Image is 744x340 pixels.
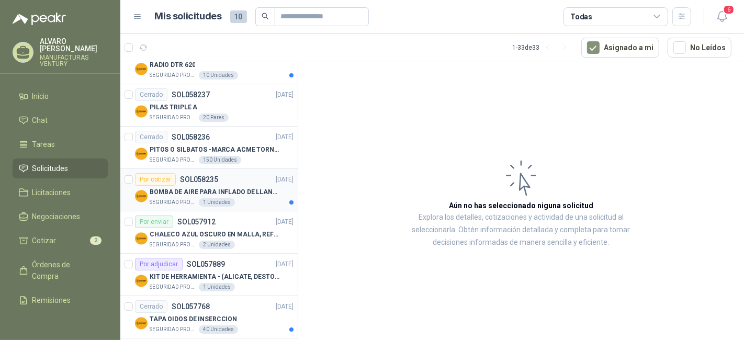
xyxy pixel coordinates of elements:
p: SOL058235 [180,176,218,183]
a: Solicitudes [13,158,108,178]
p: SEGURIDAD PROVISER LTDA [150,114,197,122]
a: Por cotizarSOL058235[DATE] Company LogoBOMBA DE AIRE PARA INFLADO DE LLANTAS DE BICICLETASEGURIDA... [120,169,298,211]
a: Órdenes de Compra [13,255,108,286]
p: CHALECO AZUL OSCURO EN MALLA, REFLECTIVO [150,230,280,240]
div: Todas [570,11,592,22]
span: Remisiones [32,294,71,306]
span: Cotizar [32,235,57,246]
p: BOMBA DE AIRE PARA INFLADO DE LLANTAS DE BICICLETA [150,187,280,197]
div: Por enviar [135,216,173,228]
a: Configuración [13,314,108,334]
p: PILAS TRIPLE A [150,103,197,112]
p: SOL057889 [187,260,225,268]
a: CerradoSOL058236[DATE] Company LogoPITOS O SILBATOS -MARCA ACME TORNADO 635SEGURIDAD PROVISER LTD... [120,127,298,169]
a: Licitaciones [13,183,108,202]
a: Por adjudicarSOL057889[DATE] Company LogoKIT DE HERRAMIENTA - (ALICATE, DESTORNILLADOR,LLAVE DE E... [120,254,298,296]
div: Cerrado [135,131,167,143]
a: Negociaciones [13,207,108,226]
img: Company Logo [135,63,148,75]
p: RADIO DTR 620 [150,60,195,70]
img: Company Logo [135,105,148,118]
div: Cerrado [135,300,167,313]
button: 6 [713,7,731,26]
p: [DATE] [276,132,294,142]
p: SOL058237 [172,91,210,98]
p: PITOS O SILBATOS -MARCA ACME TORNADO 635 [150,145,280,155]
p: SEGURIDAD PROVISER LTDA [150,71,197,80]
span: Órdenes de Compra [32,259,98,282]
a: CerradoSOL057768[DATE] Company LogoTAPA OIDOS DE INSERCCIONSEGURIDAD PROVISER LTDA40 Unidades [120,296,298,338]
a: Cotizar2 [13,231,108,251]
p: SOL057912 [177,218,216,225]
a: Chat [13,110,108,130]
div: 10 Unidades [199,71,238,80]
a: Por cotizarSOL058248[DATE] Company LogoRADIO DTR 620SEGURIDAD PROVISER LTDA10 Unidades [120,42,298,84]
span: 6 [723,5,735,15]
a: CerradoSOL058237[DATE] Company LogoPILAS TRIPLE ASEGURIDAD PROVISER LTDA20 Pares [120,84,298,127]
p: [DATE] [276,217,294,227]
img: Company Logo [135,317,148,330]
a: Tareas [13,134,108,154]
a: Remisiones [13,290,108,310]
a: Inicio [13,86,108,106]
div: 20 Pares [199,114,229,122]
img: Company Logo [135,275,148,287]
div: Por cotizar [135,173,176,186]
button: No Leídos [668,38,731,58]
div: 40 Unidades [199,325,238,334]
p: SEGURIDAD PROVISER LTDA [150,156,197,164]
span: Chat [32,115,48,126]
div: 150 Unidades [199,156,241,164]
a: Por enviarSOL057912[DATE] Company LogoCHALECO AZUL OSCURO EN MALLA, REFLECTIVOSEGURIDAD PROVISER ... [120,211,298,254]
span: 2 [90,236,102,245]
p: SEGURIDAD PROVISER LTDA [150,198,197,207]
p: ALVARO [PERSON_NAME] [40,38,108,52]
div: 2 Unidades [199,241,235,249]
span: Negociaciones [32,211,81,222]
img: Company Logo [135,148,148,160]
span: Licitaciones [32,187,71,198]
p: MANUFACTURAS VENTURY [40,54,108,67]
p: SEGURIDAD PROVISER LTDA [150,241,197,249]
img: Logo peakr [13,13,66,25]
p: SOL058236 [172,133,210,141]
div: Por adjudicar [135,258,183,270]
p: SEGURIDAD PROVISER LTDA [150,325,197,334]
p: Explora los detalles, cotizaciones y actividad de una solicitud al seleccionarla. Obtén informaci... [403,211,639,249]
p: SOL057768 [172,303,210,310]
p: KIT DE HERRAMIENTA - (ALICATE, DESTORNILLADOR,LLAVE DE EXPANSION, CRUCETA,LLAVE FIJA) [150,272,280,282]
button: Asignado a mi [581,38,659,58]
span: Tareas [32,139,55,150]
p: [DATE] [276,302,294,312]
p: [DATE] [276,259,294,269]
span: Solicitudes [32,163,69,174]
div: 1 Unidades [199,198,235,207]
div: Cerrado [135,88,167,101]
div: 1 - 33 de 33 [512,39,573,56]
span: search [262,13,269,20]
p: SEGURIDAD PROVISER LTDA [150,283,197,291]
p: [DATE] [276,90,294,100]
p: [DATE] [276,175,294,185]
img: Company Logo [135,232,148,245]
span: Inicio [32,90,49,102]
span: 10 [230,10,247,23]
img: Company Logo [135,190,148,202]
div: 1 Unidades [199,283,235,291]
p: TAPA OIDOS DE INSERCCION [150,314,237,324]
h1: Mis solicitudes [155,9,222,24]
h3: Aún no has seleccionado niguna solicitud [449,200,593,211]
